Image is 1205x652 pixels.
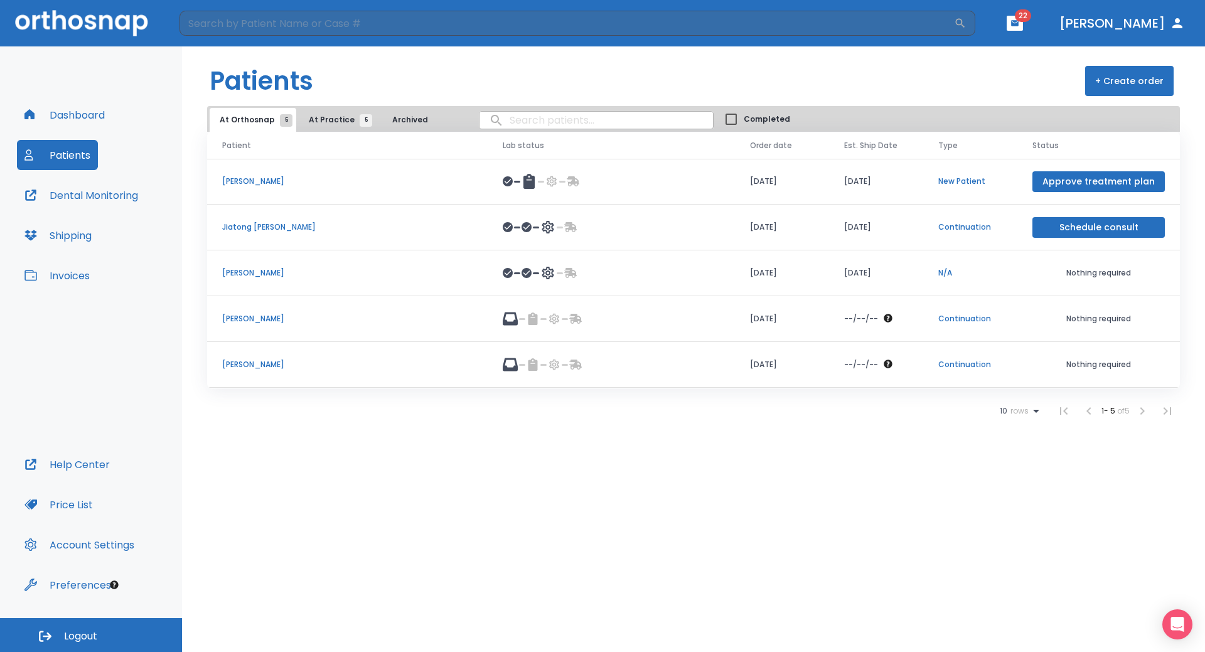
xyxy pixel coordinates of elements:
[17,570,119,600] button: Preferences
[1032,313,1165,324] p: Nothing required
[17,180,146,210] button: Dental Monitoring
[222,140,251,151] span: Patient
[378,108,441,132] button: Archived
[17,260,97,291] button: Invoices
[750,140,792,151] span: Order date
[1117,405,1130,416] span: of 5
[1015,9,1031,22] span: 22
[64,629,97,643] span: Logout
[109,579,120,591] div: Tooltip anchor
[1032,171,1165,192] button: Approve treatment plan
[220,114,286,126] span: At Orthosnap
[17,489,100,520] button: Price List
[1054,12,1190,35] button: [PERSON_NAME]
[17,449,117,479] button: Help Center
[1032,267,1165,279] p: Nothing required
[829,205,923,250] td: [DATE]
[829,159,923,205] td: [DATE]
[844,140,897,151] span: Est. Ship Date
[1032,217,1165,238] button: Schedule consult
[222,267,473,279] p: [PERSON_NAME]
[1085,66,1174,96] button: + Create order
[735,250,829,296] td: [DATE]
[17,140,98,170] button: Patients
[210,62,313,100] h1: Patients
[938,313,1002,324] p: Continuation
[844,313,908,324] div: The date will be available after approving treatment plan
[735,159,829,205] td: [DATE]
[222,359,473,370] p: [PERSON_NAME]
[938,359,1002,370] p: Continuation
[938,176,1002,187] p: New Patient
[735,205,829,250] td: [DATE]
[1162,609,1192,639] div: Open Intercom Messenger
[222,313,473,324] p: [PERSON_NAME]
[1101,405,1117,416] span: 1 - 5
[938,267,1002,279] p: N/A
[15,10,148,36] img: Orthosnap
[938,140,958,151] span: Type
[222,222,473,233] p: Jiatong [PERSON_NAME]
[210,108,444,132] div: tabs
[844,359,908,370] div: The date will be available after approving treatment plan
[17,220,99,250] button: Shipping
[309,114,366,126] span: At Practice
[1007,407,1029,415] span: rows
[503,140,544,151] span: Lab status
[479,108,713,132] input: search
[17,100,112,130] button: Dashboard
[844,359,878,370] p: --/--/--
[1000,407,1007,415] span: 10
[360,114,372,127] span: 5
[280,114,292,127] span: 5
[744,114,790,125] span: Completed
[938,222,1002,233] p: Continuation
[179,11,954,36] input: Search by Patient Name or Case #
[844,313,878,324] p: --/--/--
[1032,140,1059,151] span: Status
[829,250,923,296] td: [DATE]
[735,296,829,342] td: [DATE]
[222,176,473,187] p: [PERSON_NAME]
[17,530,142,560] button: Account Settings
[735,342,829,388] td: [DATE]
[1032,359,1165,370] p: Nothing required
